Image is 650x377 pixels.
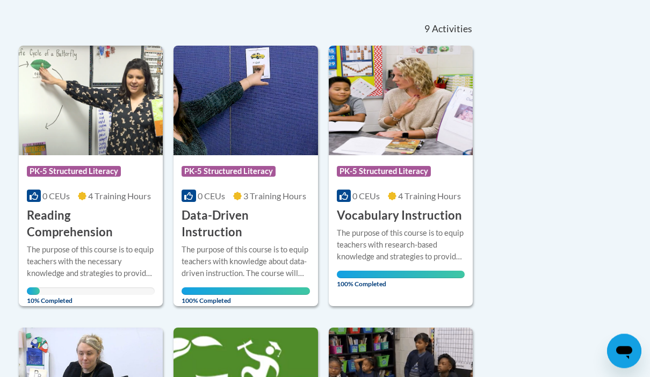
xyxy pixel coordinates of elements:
[337,271,465,288] span: 100% Completed
[432,24,472,35] span: Activities
[607,334,641,368] iframe: Button to launch messaging window
[174,46,317,156] img: Course Logo
[27,288,40,305] span: 10% Completed
[337,228,465,263] div: The purpose of this course is to equip teachers with research-based knowledge and strategies to p...
[182,288,309,295] div: Your progress
[27,166,121,177] span: PK-5 Structured Literacy
[88,191,151,201] span: 4 Training Hours
[329,46,473,306] a: Course LogoPK-5 Structured Literacy0 CEUs4 Training Hours Vocabulary InstructionThe purpose of th...
[243,191,306,201] span: 3 Training Hours
[182,166,276,177] span: PK-5 Structured Literacy
[27,208,155,241] h3: Reading Comprehension
[27,244,155,280] div: The purpose of this course is to equip teachers with the necessary knowledge and strategies to pr...
[182,244,309,280] div: The purpose of this course is to equip teachers with knowledge about data-driven instruction. The...
[337,208,462,224] h3: Vocabulary Instruction
[27,288,40,295] div: Your progress
[19,46,163,306] a: Course LogoPK-5 Structured Literacy0 CEUs4 Training Hours Reading ComprehensionThe purpose of thi...
[337,271,465,279] div: Your progress
[182,288,309,305] span: 100% Completed
[42,191,70,201] span: 0 CEUs
[198,191,225,201] span: 0 CEUs
[424,24,430,35] span: 9
[182,208,309,241] h3: Data-Driven Instruction
[174,46,317,306] a: Course LogoPK-5 Structured Literacy0 CEUs3 Training Hours Data-Driven InstructionThe purpose of t...
[352,191,380,201] span: 0 CEUs
[398,191,461,201] span: 4 Training Hours
[329,46,473,156] img: Course Logo
[19,46,163,156] img: Course Logo
[337,166,431,177] span: PK-5 Structured Literacy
